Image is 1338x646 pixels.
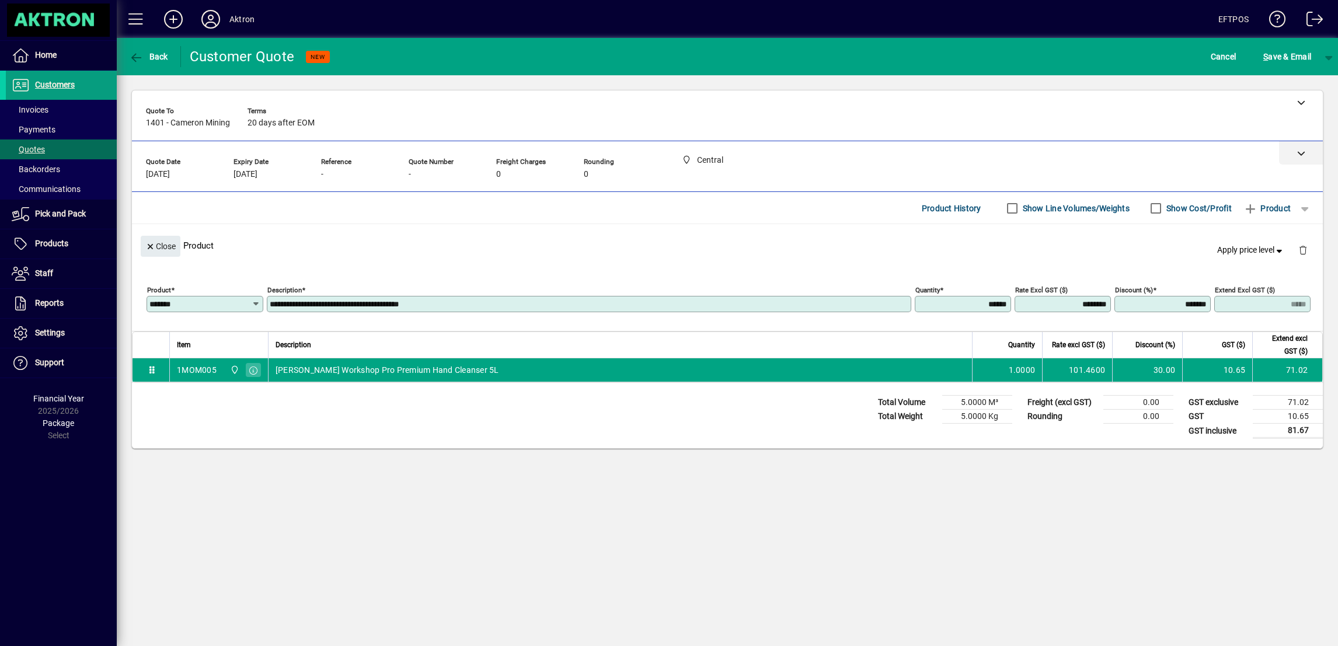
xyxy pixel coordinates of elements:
td: Freight (excl GST) [1022,396,1103,410]
span: Back [129,52,168,61]
button: Save & Email [1257,46,1317,67]
a: Backorders [6,159,117,179]
mat-label: Extend excl GST ($) [1215,286,1275,294]
label: Show Line Volumes/Weights [1020,202,1130,214]
a: Invoices [6,100,117,120]
span: 0 [584,170,588,179]
span: Rate excl GST ($) [1052,338,1105,351]
td: 71.02 [1252,358,1322,382]
span: Home [35,50,57,60]
mat-label: Description [267,286,302,294]
span: Description [276,338,311,351]
a: Support [6,348,117,378]
a: Home [6,41,117,70]
span: 1.0000 [1009,364,1036,376]
a: Knowledge Base [1260,2,1286,40]
td: 0.00 [1103,410,1173,424]
app-page-header-button: Back [117,46,181,67]
a: Pick and Pack [6,200,117,229]
span: S [1263,52,1268,61]
span: GST ($) [1222,338,1245,351]
label: Show Cost/Profit [1164,202,1232,214]
span: Item [177,338,191,351]
mat-label: Discount (%) [1115,286,1153,294]
span: Pick and Pack [35,209,86,218]
span: Quantity [1008,338,1035,351]
span: Discount (%) [1135,338,1175,351]
button: Delete [1289,236,1317,264]
a: Staff [6,259,117,288]
span: NEW [311,53,325,61]
mat-label: Rate excl GST ($) [1015,286,1068,294]
td: 5.0000 Kg [942,410,1012,424]
button: Product History [917,198,986,219]
a: Logout [1298,2,1323,40]
span: [PERSON_NAME] Workshop Pro Premium Hand Cleanser 5L [276,364,499,376]
span: Product History [922,199,981,218]
td: 71.02 [1253,396,1323,410]
td: 0.00 [1103,396,1173,410]
span: Invoices [12,105,48,114]
button: Product [1238,198,1297,219]
td: 30.00 [1112,358,1182,382]
span: Products [35,239,68,248]
span: Cancel [1211,47,1236,66]
span: ave & Email [1263,47,1311,66]
span: Settings [35,328,65,337]
span: Product [1243,199,1291,218]
span: - [409,170,411,179]
app-page-header-button: Close [138,240,183,251]
td: 10.65 [1182,358,1252,382]
span: 1401 - Cameron Mining [146,118,230,128]
a: Quotes [6,139,117,159]
div: Customer Quote [190,47,295,66]
span: Communications [12,184,81,194]
td: 10.65 [1253,410,1323,424]
span: Payments [12,125,55,134]
span: Close [145,237,176,256]
span: - [321,170,323,179]
span: 0 [496,170,501,179]
mat-label: Quantity [915,286,940,294]
td: GST inclusive [1183,424,1253,438]
div: 1MOM005 [177,364,217,376]
div: EFTPOS [1218,10,1249,29]
td: GST exclusive [1183,396,1253,410]
td: Total Weight [872,410,942,424]
span: Package [43,418,74,428]
span: Staff [35,268,53,278]
span: 20 days after EOM [248,118,315,128]
span: [DATE] [234,170,257,179]
button: Close [141,236,180,257]
button: Profile [192,9,229,30]
span: Customers [35,80,75,89]
td: GST [1183,410,1253,424]
div: Product [132,224,1323,267]
button: Apply price level [1212,240,1290,261]
span: Reports [35,298,64,308]
span: Financial Year [33,394,84,403]
span: Quotes [12,145,45,154]
button: Cancel [1208,46,1239,67]
button: Back [126,46,171,67]
app-page-header-button: Delete [1289,245,1317,255]
div: 101.4600 [1050,364,1105,376]
a: Reports [6,289,117,318]
span: Support [35,358,64,367]
span: Backorders [12,165,60,174]
td: 81.67 [1253,424,1323,438]
td: Total Volume [872,396,942,410]
span: Extend excl GST ($) [1260,332,1308,358]
td: 5.0000 M³ [942,396,1012,410]
span: Apply price level [1217,244,1285,256]
a: Products [6,229,117,259]
div: Aktron [229,10,255,29]
a: Settings [6,319,117,348]
mat-label: Product [147,286,171,294]
a: Communications [6,179,117,199]
span: Central [227,364,241,376]
span: [DATE] [146,170,170,179]
a: Payments [6,120,117,139]
td: Rounding [1022,410,1103,424]
button: Add [155,9,192,30]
